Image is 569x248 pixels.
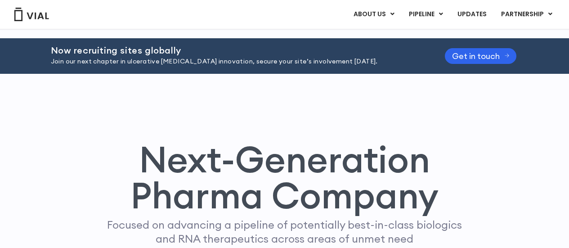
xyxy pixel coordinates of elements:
img: Vial Logo [13,8,49,21]
p: Focused on advancing a pipeline of potentially best-in-class biologics and RNA therapeutics acros... [103,218,466,246]
a: PARTNERSHIPMenu Toggle [494,7,560,22]
h1: Next-Generation Pharma Company [90,141,479,213]
p: Join our next chapter in ulcerative [MEDICAL_DATA] innovation, secure your site’s involvement [DA... [51,57,422,67]
h2: Now recruiting sites globally [51,45,422,55]
a: Get in touch [445,48,517,64]
a: ABOUT USMenu Toggle [346,7,401,22]
span: Get in touch [452,53,500,59]
a: UPDATES [450,7,493,22]
a: PIPELINEMenu Toggle [402,7,450,22]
